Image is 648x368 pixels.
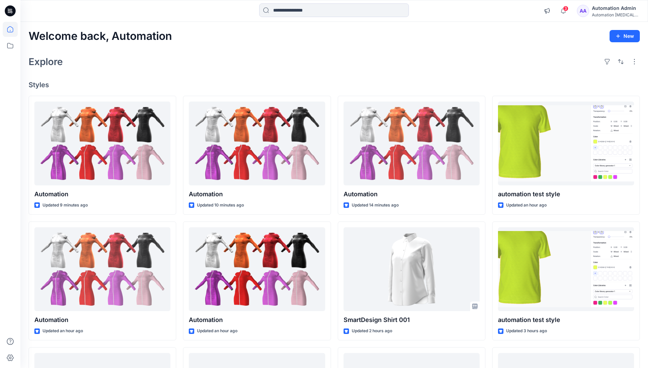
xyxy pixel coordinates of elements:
p: Updated 10 minutes ago [197,202,244,209]
p: Automation [34,189,170,199]
p: automation test style [498,189,634,199]
a: SmartDesign Shirt 001 [344,227,480,311]
div: Automation [MEDICAL_DATA]... [592,12,639,17]
a: automation test style [498,102,634,186]
a: automation test style [498,227,634,311]
p: Automation [344,189,480,199]
p: Updated 2 hours ago [352,327,392,335]
p: Automation [34,315,170,325]
h4: Styles [29,81,640,89]
p: Updated an hour ago [197,327,237,335]
a: Automation [34,227,170,311]
p: Updated 3 hours ago [506,327,547,335]
p: Updated 9 minutes ago [43,202,88,209]
p: Automation [189,315,325,325]
h2: Welcome back, Automation [29,30,172,43]
button: New [610,30,640,42]
a: Automation [34,102,170,186]
div: Automation Admin [592,4,639,12]
p: Updated an hour ago [506,202,547,209]
div: AA [577,5,589,17]
p: Updated an hour ago [43,327,83,335]
p: Automation [189,189,325,199]
a: Automation [189,102,325,186]
p: automation test style [498,315,634,325]
p: Updated 14 minutes ago [352,202,399,209]
span: 3 [563,6,568,11]
a: Automation [344,102,480,186]
a: Automation [189,227,325,311]
p: SmartDesign Shirt 001 [344,315,480,325]
h2: Explore [29,56,63,67]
